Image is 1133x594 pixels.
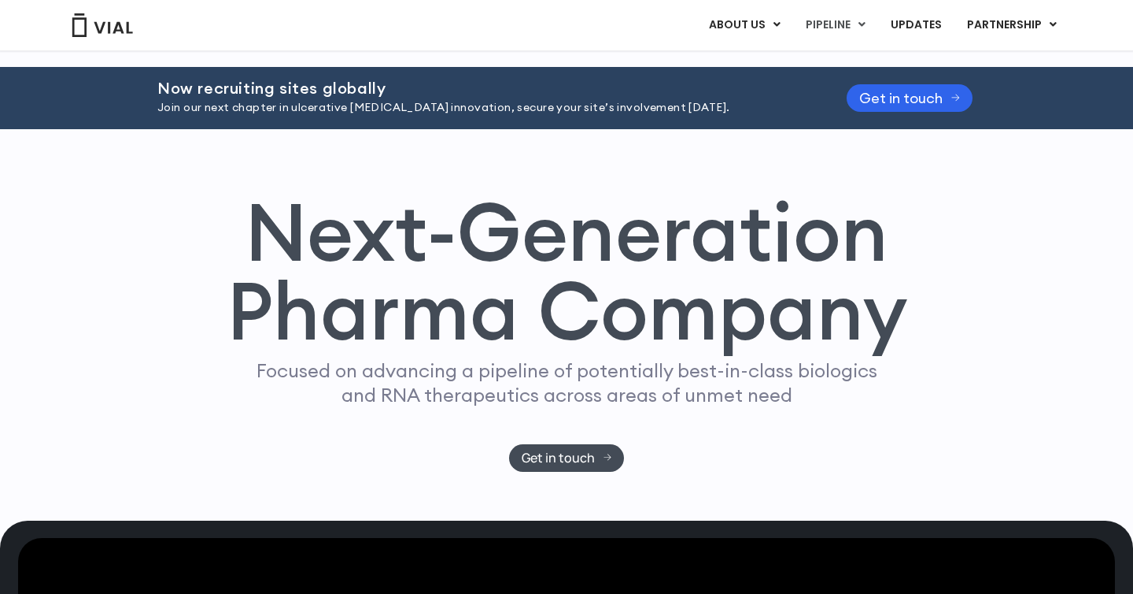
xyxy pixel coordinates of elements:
a: PARTNERSHIPMenu Toggle [954,12,1069,39]
span: Get in touch [522,452,595,464]
img: Vial Logo [71,13,134,37]
h2: Now recruiting sites globally [157,80,807,97]
a: UPDATES [878,12,954,39]
a: ABOUT USMenu Toggle [696,12,792,39]
a: Get in touch [847,84,972,112]
h1: Next-Generation Pharma Company [226,192,907,351]
span: Get in touch [859,92,943,104]
p: Focused on advancing a pipeline of potentially best-in-class biologics and RNA therapeutics acros... [249,358,884,407]
a: Get in touch [509,444,625,472]
a: PIPELINEMenu Toggle [793,12,877,39]
p: Join our next chapter in ulcerative [MEDICAL_DATA] innovation, secure your site’s involvement [DA... [157,99,807,117]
